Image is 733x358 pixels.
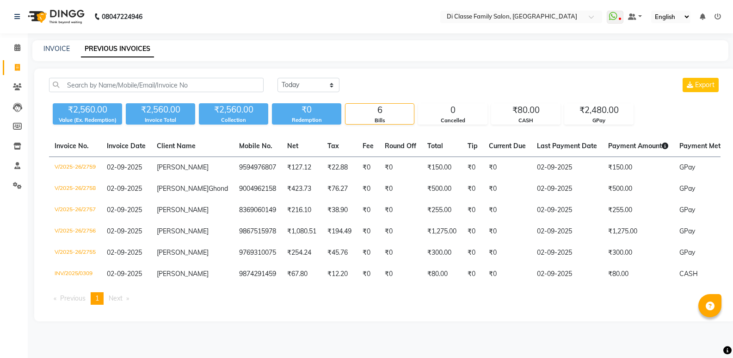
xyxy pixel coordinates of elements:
[357,264,379,285] td: ₹0
[679,248,695,257] span: GPay
[483,264,531,285] td: ₹0
[157,142,196,150] span: Client Name
[107,248,142,257] span: 02-09-2025
[462,157,483,179] td: ₹0
[695,81,715,89] span: Export
[603,242,674,264] td: ₹300.00
[126,116,195,124] div: Invoice Total
[49,200,101,221] td: V/2025-26/2757
[531,221,603,242] td: 02-09-2025
[282,221,322,242] td: ₹1,080.51
[379,157,422,179] td: ₹0
[603,221,674,242] td: ₹1,275.00
[199,116,268,124] div: Collection
[679,270,698,278] span: CASH
[49,242,101,264] td: V/2025-26/2755
[422,178,462,200] td: ₹500.00
[49,157,101,179] td: V/2025-26/2759
[483,178,531,200] td: ₹0
[81,41,154,57] a: PREVIOUS INVOICES
[357,221,379,242] td: ₹0
[60,294,86,302] span: Previous
[357,200,379,221] td: ₹0
[322,264,357,285] td: ₹12.20
[209,184,228,193] span: Ghond
[24,4,87,30] img: logo
[157,227,209,235] span: [PERSON_NAME]
[531,200,603,221] td: 02-09-2025
[157,184,209,193] span: [PERSON_NAME]
[603,200,674,221] td: ₹255.00
[357,242,379,264] td: ₹0
[363,142,374,150] span: Fee
[282,178,322,200] td: ₹423.73
[492,104,560,117] div: ₹80.00
[694,321,724,349] iframe: chat widget
[531,157,603,179] td: 02-09-2025
[234,178,282,200] td: 9004962158
[107,227,142,235] span: 02-09-2025
[107,184,142,193] span: 02-09-2025
[462,200,483,221] td: ₹0
[126,103,195,116] div: ₹2,560.00
[419,117,487,125] div: Cancelled
[531,178,603,200] td: 02-09-2025
[49,292,721,305] nav: Pagination
[379,242,422,264] td: ₹0
[483,221,531,242] td: ₹0
[679,227,695,235] span: GPay
[565,104,633,117] div: ₹2,480.00
[157,206,209,214] span: [PERSON_NAME]
[282,157,322,179] td: ₹127.12
[468,142,478,150] span: Tip
[322,157,357,179] td: ₹22.88
[107,163,142,171] span: 02-09-2025
[427,142,443,150] span: Total
[107,206,142,214] span: 02-09-2025
[679,163,695,171] span: GPay
[422,221,462,242] td: ₹1,275.00
[282,242,322,264] td: ₹254.24
[282,200,322,221] td: ₹216.10
[107,270,142,278] span: 02-09-2025
[483,200,531,221] td: ₹0
[603,264,674,285] td: ₹80.00
[483,242,531,264] td: ₹0
[322,242,357,264] td: ₹45.76
[422,200,462,221] td: ₹255.00
[483,157,531,179] td: ₹0
[43,44,70,53] a: INVOICE
[608,142,668,150] span: Payment Amount
[679,184,695,193] span: GPay
[49,178,101,200] td: V/2025-26/2758
[422,264,462,285] td: ₹80.00
[234,242,282,264] td: 9769310075
[419,104,487,117] div: 0
[679,206,695,214] span: GPay
[489,142,526,150] span: Current Due
[327,142,339,150] span: Tax
[379,178,422,200] td: ₹0
[107,142,146,150] span: Invoice Date
[462,264,483,285] td: ₹0
[95,294,99,302] span: 1
[379,221,422,242] td: ₹0
[345,104,414,117] div: 6
[53,103,122,116] div: ₹2,560.00
[239,142,272,150] span: Mobile No.
[492,117,560,125] div: CASH
[234,157,282,179] td: 9594976807
[234,264,282,285] td: 9874291459
[234,221,282,242] td: 9867515978
[49,264,101,285] td: INV/2025/0309
[199,103,268,116] div: ₹2,560.00
[157,270,209,278] span: [PERSON_NAME]
[345,117,414,125] div: Bills
[462,221,483,242] td: ₹0
[322,221,357,242] td: ₹194.49
[357,178,379,200] td: ₹0
[531,264,603,285] td: 02-09-2025
[322,178,357,200] td: ₹76.27
[385,142,416,150] span: Round Off
[102,4,142,30] b: 08047224946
